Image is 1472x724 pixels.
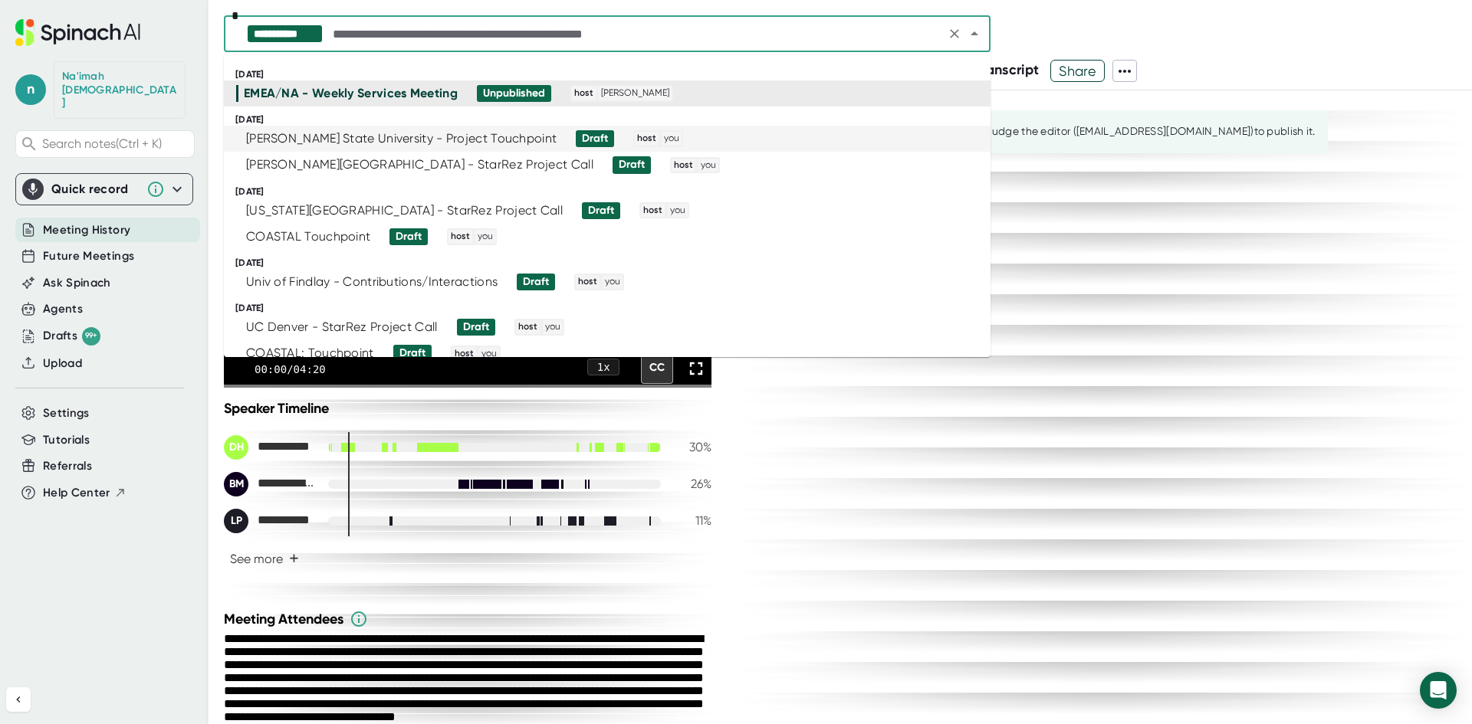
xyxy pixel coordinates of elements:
[1050,60,1105,82] button: Share
[224,509,248,533] div: LP
[582,132,608,146] div: Draft
[224,545,305,572] button: See more+
[224,509,316,533] div: Lori Plants
[588,204,614,218] div: Draft
[289,552,299,565] span: +
[246,274,498,290] div: Univ of Findlay - Contributions/Interactions
[235,186,991,198] div: [DATE]
[43,327,100,346] button: Drafts 99+
[641,352,673,384] div: CC
[224,472,248,496] div: BM
[43,457,92,475] button: Referrals
[43,405,90,422] button: Settings
[235,303,991,314] div: [DATE]
[43,327,100,346] div: Drafts
[246,131,557,146] div: [PERSON_NAME] State University - Project Touchpoint
[641,204,665,218] span: host
[543,320,563,334] span: you
[43,274,111,292] button: Ask Spinach
[235,114,991,126] div: [DATE]
[483,87,545,100] div: Unpublished
[224,435,248,460] div: DH
[42,136,190,151] span: Search notes (Ctrl + K)
[587,359,619,375] div: 1 x
[1420,672,1457,709] div: Open Intercom Messenger
[974,60,1040,80] button: Transcript
[673,440,711,454] div: 30 %
[516,320,540,334] span: host
[43,355,82,372] button: Upload
[662,132,682,146] span: you
[43,484,110,502] span: Help Center
[224,435,316,460] div: Deborah Ham
[463,320,489,334] div: Draft
[246,319,438,335] div: UC Denver - StarRez Project Call
[576,275,600,289] span: host
[672,159,695,172] span: host
[673,513,711,528] div: 11 %
[698,159,718,172] span: you
[224,610,715,628] div: Meeting Attendees
[43,221,130,239] button: Meeting History
[399,346,426,360] div: Draft
[635,132,659,146] span: host
[246,346,374,361] div: COASTAL: Touchpoint
[944,23,965,44] button: Clear
[619,158,645,172] div: Draft
[668,204,688,218] span: you
[572,87,596,100] span: host
[244,86,458,101] div: EMEA/NA - Weekly Services Meeting
[246,229,370,244] div: COASTAL Touchpoint
[673,477,711,491] div: 26 %
[82,327,100,346] div: 99+
[974,61,1040,78] span: Transcript
[523,275,549,289] div: Draft
[235,69,991,80] div: [DATE]
[452,347,476,361] span: host
[396,230,422,244] div: Draft
[771,125,1316,139] div: This summary is still being edited. You can nudge the editor ([EMAIL_ADDRESS][DOMAIN_NAME]) to pu...
[62,70,177,110] div: Na'imah Muhammad
[15,74,46,105] span: n
[603,275,623,289] span: you
[43,300,83,318] button: Agents
[475,230,495,244] span: you
[43,484,127,502] button: Help Center
[22,174,186,205] div: Quick record
[964,23,985,44] button: Close
[224,400,711,417] div: Speaker Timeline
[43,431,90,449] button: Tutorials
[51,182,139,197] div: Quick record
[449,230,472,244] span: host
[255,363,326,375] div: 00:00 / 04:20
[43,247,134,265] button: Future Meetings
[479,347,499,361] span: you
[235,257,991,269] div: [DATE]
[246,157,593,172] div: [PERSON_NAME][GEOGRAPHIC_DATA] - StarRez Project Call
[599,87,672,100] span: [PERSON_NAME]
[246,203,563,218] div: [US_STATE][GEOGRAPHIC_DATA] - StarRez Project Call
[1051,57,1104,84] span: Share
